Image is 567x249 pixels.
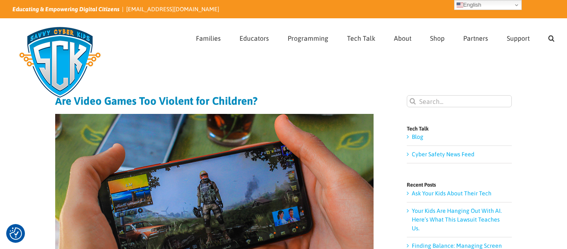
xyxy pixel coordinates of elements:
[12,6,120,12] i: Educating & Empowering Digital Citizens
[412,207,502,232] a: Your Kids Are Hanging Out With AI. Here’s What This Lawsuit Teaches Us.
[457,2,463,8] img: en
[507,35,530,42] span: Support
[507,19,530,55] a: Support
[430,35,445,42] span: Shop
[347,35,375,42] span: Tech Talk
[430,19,445,55] a: Shop
[288,35,328,42] span: Programming
[196,19,221,55] a: Families
[463,35,488,42] span: Partners
[347,19,375,55] a: Tech Talk
[196,19,555,55] nav: Main Menu
[463,19,488,55] a: Partners
[288,19,328,55] a: Programming
[240,19,269,55] a: Educators
[548,19,555,55] a: Search
[407,95,419,107] input: Search
[394,35,411,42] span: About
[10,227,22,240] img: Revisit consent button
[196,35,221,42] span: Families
[407,126,512,131] h4: Tech Talk
[12,21,108,104] img: Savvy Cyber Kids Logo
[394,19,411,55] a: About
[412,151,474,158] a: Cyber Safety News Feed
[407,182,512,187] h4: Recent Posts
[126,6,219,12] a: [EMAIL_ADDRESS][DOMAIN_NAME]
[55,95,374,107] h1: Are Video Games Too Violent for Children?
[412,133,423,140] a: Blog
[10,227,22,240] button: Consent Preferences
[412,190,491,197] a: Ask Your Kids About Their Tech
[240,35,269,42] span: Educators
[407,95,512,107] input: Search...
